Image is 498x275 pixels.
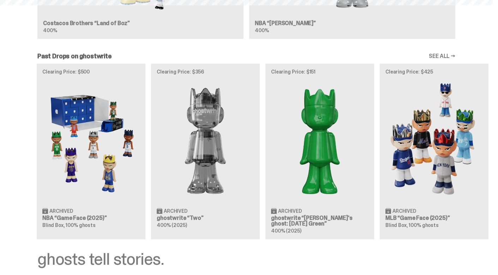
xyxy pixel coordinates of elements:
a: Clearing Price: $356 Two Archived [151,64,260,239]
span: 400% [255,27,269,34]
p: Clearing Price: $151 [271,69,368,74]
a: Clearing Price: $425 Game Face (2025) Archived [380,64,488,239]
p: Clearing Price: $356 [157,69,254,74]
span: Archived [278,209,302,213]
span: 400% (2025) [271,228,301,234]
img: Schrödinger's ghost: Sunday Green [271,80,368,202]
span: Archived [392,209,416,213]
h3: Costacos Brothers “Land of Boz” [43,21,238,26]
span: Blind Box, [42,222,65,228]
span: 400% [43,27,57,34]
a: SEE ALL → [429,53,455,59]
a: Clearing Price: $500 Game Face (2025) Archived [37,64,145,239]
span: 100% ghosts [66,222,95,228]
div: ghosts tell stories. [37,251,455,268]
img: Game Face (2025) [42,80,140,202]
a: Clearing Price: $151 Schrödinger's ghost: Sunday Green Archived [265,64,374,239]
h3: ghostwrite “[PERSON_NAME]'s ghost: [DATE] Green” [271,215,368,227]
span: Archived [164,209,187,213]
h3: MLB “Game Face (2025)” [385,215,483,221]
h3: NBA “Game Face (2025)” [42,215,140,221]
img: Game Face (2025) [385,80,483,202]
span: 100% ghosts [409,222,438,228]
span: 400% (2025) [157,222,187,228]
img: Two [157,80,254,202]
p: Clearing Price: $425 [385,69,483,74]
h2: Past Drops on ghostwrite [37,53,112,59]
h3: ghostwrite “Two” [157,215,254,221]
h3: NBA “[PERSON_NAME]” [255,21,450,26]
span: Archived [49,209,73,213]
span: Blind Box, [385,222,408,228]
p: Clearing Price: $500 [42,69,140,74]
